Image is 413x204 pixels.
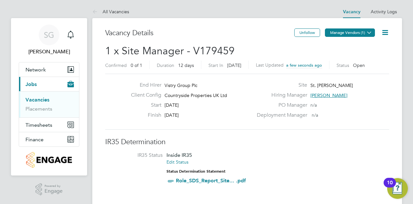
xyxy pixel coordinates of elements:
[310,82,353,88] span: St. [PERSON_NAME]
[126,82,161,89] label: End Hirer
[105,62,127,68] label: Confirmed
[19,132,79,146] button: Finance
[45,183,63,189] span: Powered by
[25,106,52,112] a: Placements
[166,169,226,174] strong: Status Determination Statement
[126,92,161,99] label: Client Config
[256,62,284,68] label: Last Updated
[178,62,194,68] span: 12 days
[19,77,79,91] button: Jobs
[44,31,54,39] span: SG
[343,9,360,15] a: Vacancy
[166,159,188,165] a: Edit Status
[126,112,161,119] label: Finish
[176,177,246,184] a: Role_SDS_Report_Site... .pdf
[25,67,46,73] span: Network
[19,118,79,132] button: Timesheets
[112,152,163,159] label: IR35 Status
[11,18,87,176] nav: Main navigation
[253,92,307,99] label: Hiring Manager
[165,82,197,88] span: Vistry Group Plc
[253,82,307,89] label: Site
[26,152,72,168] img: countryside-properties-logo-retina.png
[208,62,223,68] label: Start In
[387,178,408,199] button: Open Resource Center, 10 new notifications
[310,92,348,98] span: [PERSON_NAME]
[253,112,307,119] label: Deployment Manager
[25,81,37,87] span: Jobs
[105,28,294,38] h3: Vacancy Details
[286,62,322,68] span: a few seconds ago
[337,62,349,68] label: Status
[227,62,241,68] span: [DATE]
[92,9,129,15] a: All Vacancies
[310,102,317,108] span: n/a
[165,112,179,118] span: [DATE]
[25,136,44,143] span: Finance
[157,62,174,68] label: Duration
[35,183,63,196] a: Powered byEngage
[19,25,79,56] a: SG[PERSON_NAME]
[45,188,63,194] span: Engage
[105,45,235,57] span: 1 x Site Manager - V179459
[312,112,318,118] span: n/a
[166,152,192,158] span: Inside IR35
[19,152,79,168] a: Go to home page
[19,48,79,56] span: Sam Grey
[294,28,320,37] button: Unfollow
[387,183,393,191] div: 10
[325,28,375,37] button: Manage Vendors (1)
[25,97,49,103] a: Vacancies
[105,137,389,147] h3: IR35 Determination
[131,62,142,68] span: 0 of 1
[353,62,365,68] span: Open
[371,9,397,15] a: Activity Logs
[126,102,161,109] label: Start
[19,91,79,117] div: Jobs
[165,92,227,98] span: Countryside Properties UK Ltd
[165,102,179,108] span: [DATE]
[25,122,52,128] span: Timesheets
[253,102,307,109] label: PO Manager
[19,62,79,77] button: Network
